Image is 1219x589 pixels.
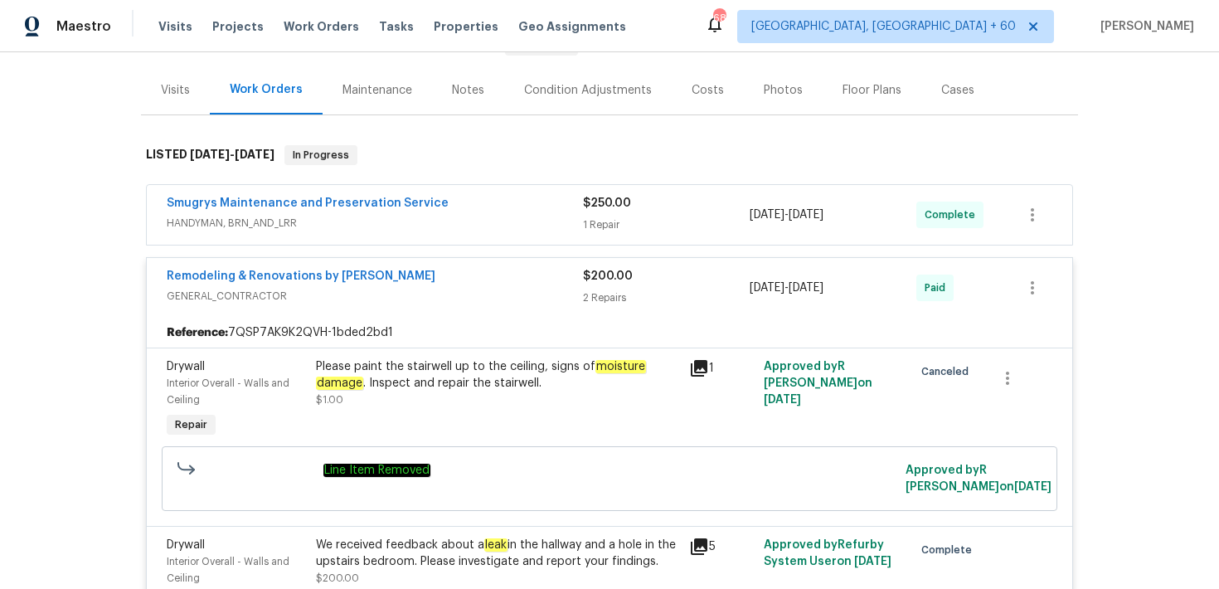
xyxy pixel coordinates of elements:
[789,282,823,294] span: [DATE]
[764,394,801,406] span: [DATE]
[764,539,891,567] span: Approved by Refurby System User on
[750,282,784,294] span: [DATE]
[167,557,289,583] span: Interior Overall - Walls and Ceiling
[167,270,435,282] a: Remodeling & Renovations by [PERSON_NAME]
[843,82,901,99] div: Floor Plans
[147,318,1072,348] div: 7QSP7AK9K2QVH-1bded2bd1
[141,129,1078,182] div: LISTED [DATE]-[DATE]In Progress
[316,358,679,392] div: Please paint the stairwell up to the ceiling, signs of . Inspect and repair the stairwell.
[518,18,626,35] span: Geo Assignments
[316,537,679,570] div: We received feedback about a in the hallway and a hole in the upstairs bedroom. Please investigat...
[323,464,430,477] em: Line Item Removed
[921,363,975,380] span: Canceled
[286,147,356,163] span: In Progress
[595,360,646,373] em: moisture
[750,280,823,296] span: -
[689,358,754,378] div: 1
[750,209,784,221] span: [DATE]
[751,18,1016,35] span: [GEOGRAPHIC_DATA], [GEOGRAPHIC_DATA] + 60
[750,207,823,223] span: -
[452,82,484,99] div: Notes
[167,361,205,372] span: Drywall
[56,18,111,35] span: Maestro
[941,82,974,99] div: Cases
[167,215,583,231] span: HANDYMAN, BRN_AND_LRR
[167,324,228,341] b: Reference:
[284,18,359,35] span: Work Orders
[212,18,264,35] span: Projects
[689,537,754,557] div: 5
[906,465,1051,493] span: Approved by R [PERSON_NAME] on
[434,18,498,35] span: Properties
[854,556,891,567] span: [DATE]
[316,377,363,390] em: damage
[921,542,979,558] span: Complete
[167,378,289,405] span: Interior Overall - Walls and Ceiling
[713,10,725,27] div: 684
[158,18,192,35] span: Visits
[583,197,631,209] span: $250.00
[161,82,190,99] div: Visits
[583,270,633,282] span: $200.00
[583,290,750,306] div: 2 Repairs
[379,21,414,32] span: Tasks
[1014,481,1051,493] span: [DATE]
[789,209,823,221] span: [DATE]
[167,288,583,304] span: GENERAL_CONTRACTOR
[524,82,652,99] div: Condition Adjustments
[764,361,872,406] span: Approved by R [PERSON_NAME] on
[146,145,274,165] h6: LISTED
[925,280,952,296] span: Paid
[190,148,230,160] span: [DATE]
[167,539,205,551] span: Drywall
[925,207,982,223] span: Complete
[316,395,343,405] span: $1.00
[583,217,750,233] div: 1 Repair
[1094,18,1194,35] span: [PERSON_NAME]
[316,573,359,583] span: $200.00
[484,538,508,552] em: leak
[167,197,449,209] a: Smugrys Maintenance and Preservation Service
[342,82,412,99] div: Maintenance
[168,416,214,433] span: Repair
[235,148,274,160] span: [DATE]
[692,82,724,99] div: Costs
[190,148,274,160] span: -
[230,81,303,98] div: Work Orders
[764,82,803,99] div: Photos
